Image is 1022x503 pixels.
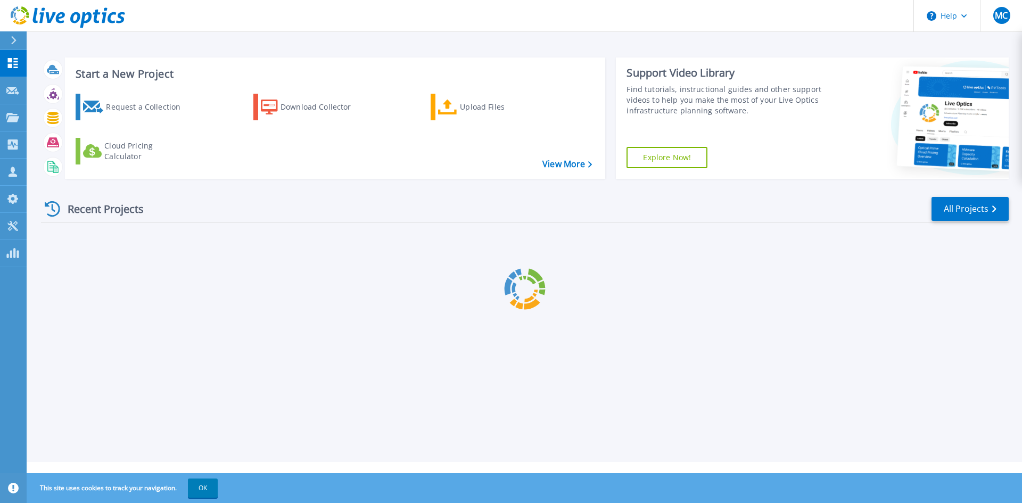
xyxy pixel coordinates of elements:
a: Cloud Pricing Calculator [76,138,194,164]
div: Cloud Pricing Calculator [104,141,189,162]
div: Support Video Library [627,66,827,80]
a: View More [542,159,592,169]
div: Download Collector [281,96,366,118]
span: MC [995,11,1008,20]
div: Request a Collection [106,96,191,118]
div: Upload Files [460,96,545,118]
div: Find tutorials, instructional guides and other support videos to help you make the most of your L... [627,84,827,116]
a: Request a Collection [76,94,194,120]
a: All Projects [932,197,1009,221]
span: This site uses cookies to track your navigation. [29,479,218,498]
a: Explore Now! [627,147,707,168]
h3: Start a New Project [76,68,592,80]
div: Recent Projects [41,196,158,222]
a: Download Collector [253,94,372,120]
button: OK [188,479,218,498]
a: Upload Files [431,94,549,120]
